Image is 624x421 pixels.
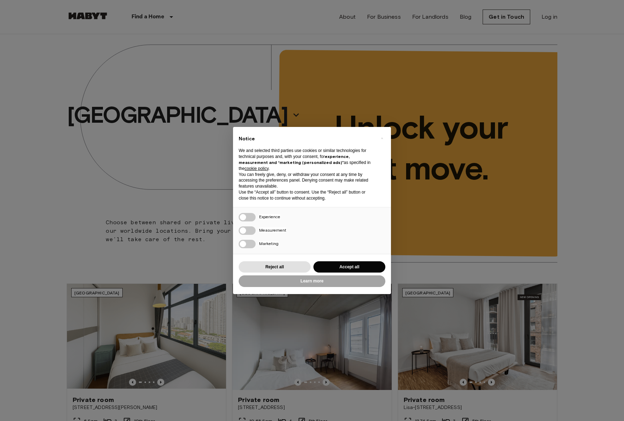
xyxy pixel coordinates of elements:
[381,134,383,142] span: ×
[313,261,385,273] button: Accept all
[239,189,374,201] p: Use the “Accept all” button to consent. Use the “Reject all” button or close this notice to conti...
[239,172,374,189] p: You can freely give, deny, or withdraw your consent at any time by accessing the preferences pane...
[259,227,286,233] span: Measurement
[239,148,374,171] p: We and selected third parties use cookies or similar technologies for technical purposes and, wit...
[245,166,269,171] a: cookie policy
[259,214,280,219] span: Experience
[376,133,387,144] button: Close this notice
[239,275,385,287] button: Learn more
[239,154,350,165] strong: experience, measurement and “marketing (personalized ads)”
[239,135,374,142] h2: Notice
[239,261,311,273] button: Reject all
[259,241,279,246] span: Marketing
